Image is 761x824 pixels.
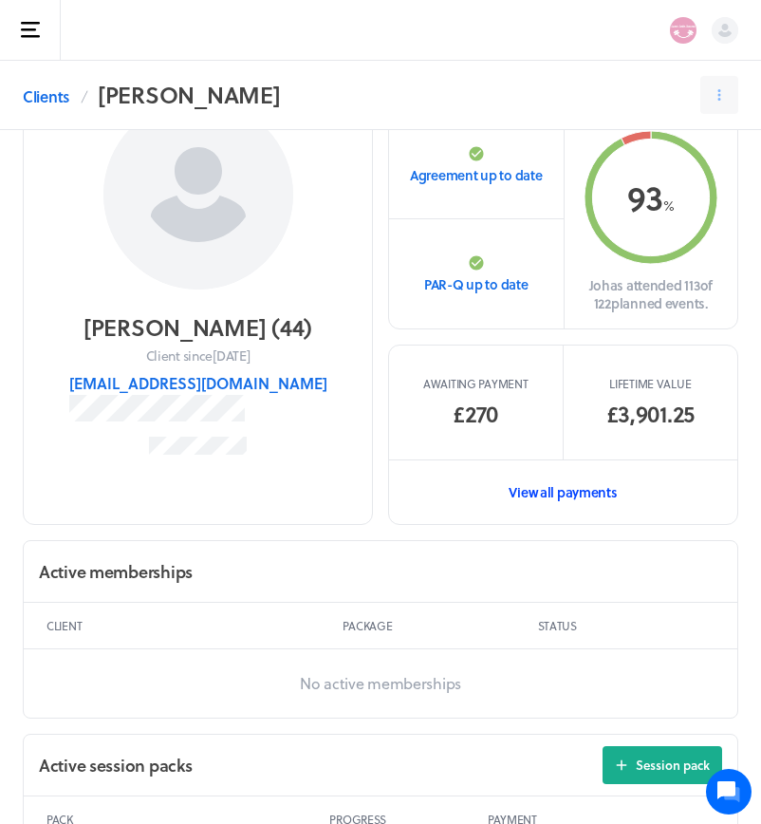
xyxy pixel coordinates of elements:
[98,76,280,114] h2: [PERSON_NAME]
[46,618,335,633] p: Client
[603,746,722,784] button: Session pack
[389,219,564,328] a: PAR-Q up to date
[343,618,529,633] p: Package
[146,346,251,365] p: Client since [DATE]
[538,618,715,633] p: Status
[389,459,737,525] a: View all payments
[55,327,339,365] input: Search articles
[410,166,542,185] p: Agreement up to date
[606,399,695,429] p: £3,901.25
[453,399,498,429] span: £270
[636,757,710,774] span: Session pack
[84,312,312,343] h2: [PERSON_NAME]
[663,196,675,215] span: %
[423,376,529,391] span: Awaiting payment
[23,76,280,114] nav: Breadcrumb
[122,233,228,248] span: New conversation
[271,310,312,344] span: ( 44 )
[39,560,193,584] h2: Active memberships
[69,372,327,395] button: [EMAIL_ADDRESS][DOMAIN_NAME]
[26,295,354,318] p: Find an answer quickly
[662,9,704,51] button: PT Perdi - Sweat Smile Succeed
[28,126,351,187] h2: We're here to help. Ask us anything!
[424,275,529,294] p: PAR-Q up to date
[670,17,696,44] img: PT Perdi - Sweat Smile Succeed
[23,85,69,108] a: Clients
[706,769,752,815] iframe: gist-messenger-bubble-iframe
[627,172,663,222] span: 93
[580,276,723,313] p: Jo has attended 113 of 122 planned events.
[24,649,737,718] p: No active memberships
[389,111,564,220] a: Agreement up to date
[29,221,350,259] button: New conversation
[28,92,351,122] h1: Hi [PERSON_NAME]
[609,376,691,391] p: Lifetime value
[39,754,192,777] h2: Active session packs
